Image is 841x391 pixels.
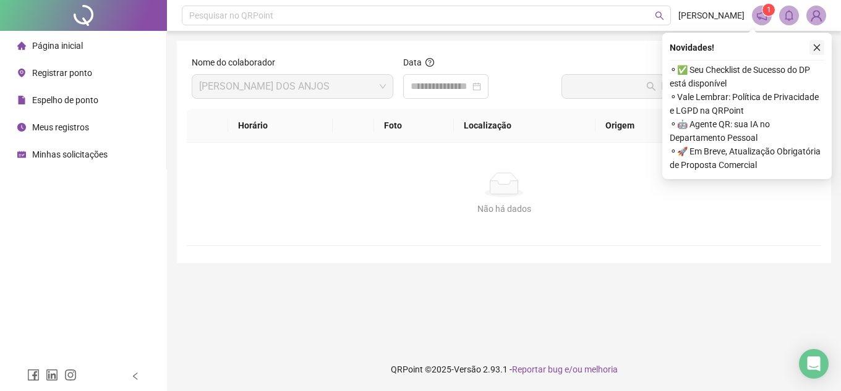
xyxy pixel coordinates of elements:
[167,348,841,391] footer: QRPoint © 2025 - 2.93.1 -
[512,364,618,374] span: Reportar bug e/ou melhoria
[17,123,26,132] span: clock-circle
[202,202,806,216] div: Não há dados
[678,9,745,22] span: [PERSON_NAME]
[783,10,795,21] span: bell
[561,74,816,99] button: Buscar registros
[670,63,824,90] span: ⚬ ✅ Seu Checklist de Sucesso do DP está disponível
[32,41,83,51] span: Página inicial
[813,43,821,52] span: close
[32,68,92,78] span: Registrar ponto
[32,95,98,105] span: Espelho de ponto
[670,145,824,172] span: ⚬ 🚀 Em Breve, Atualização Obrigatória de Proposta Comercial
[670,117,824,145] span: ⚬ 🤖 Agente QR: sua IA no Departamento Pessoal
[46,369,58,381] span: linkedin
[192,56,283,69] label: Nome do colaborador
[655,11,664,20] span: search
[17,150,26,159] span: schedule
[374,109,454,143] th: Foto
[17,69,26,77] span: environment
[199,75,386,98] span: EMILE FERREIRA DOS ANJOS
[17,96,26,104] span: file
[131,372,140,380] span: left
[807,6,826,25] img: 90211
[670,41,714,54] span: Novidades !
[767,6,771,14] span: 1
[799,349,829,379] div: Open Intercom Messenger
[403,57,422,67] span: Data
[17,41,26,50] span: home
[670,90,824,117] span: ⚬ Vale Lembrar: Política de Privacidade e LGPD na QRPoint
[762,4,775,16] sup: 1
[27,369,40,381] span: facebook
[228,109,333,143] th: Horário
[64,369,77,381] span: instagram
[425,58,434,67] span: question-circle
[596,109,698,143] th: Origem
[32,149,108,159] span: Minhas solicitações
[454,109,596,143] th: Localização
[454,364,481,374] span: Versão
[32,122,89,132] span: Meus registros
[756,10,767,21] span: notification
